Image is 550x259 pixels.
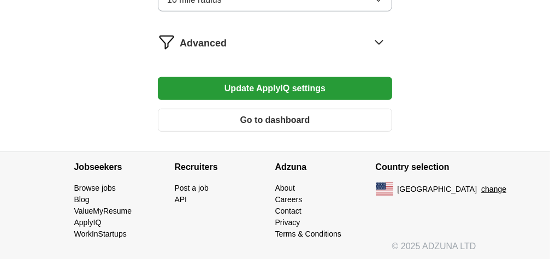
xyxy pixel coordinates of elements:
[481,184,506,195] button: change
[275,195,303,204] a: Careers
[376,152,476,183] h4: Country selection
[275,184,295,192] a: About
[275,207,301,215] a: Contact
[398,184,477,195] span: [GEOGRAPHIC_DATA]
[275,218,300,227] a: Privacy
[275,229,341,238] a: Terms & Conditions
[74,184,116,192] a: Browse jobs
[180,36,227,51] span: Advanced
[74,195,90,204] a: Blog
[376,183,393,196] img: US flag
[158,77,392,100] button: Update ApplyIQ settings
[74,229,127,238] a: WorkInStartups
[175,184,209,192] a: Post a job
[158,33,175,51] img: filter
[158,109,392,132] button: Go to dashboard
[74,218,102,227] a: ApplyIQ
[74,207,132,215] a: ValueMyResume
[175,195,187,204] a: API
